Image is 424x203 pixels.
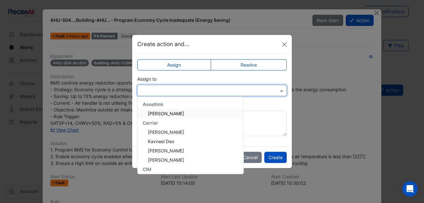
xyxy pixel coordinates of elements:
label: Assign to [137,76,157,82]
label: Resolve [211,59,287,70]
label: Assign [137,59,211,70]
button: Create [264,152,287,163]
span: CIM [143,166,151,172]
h5: Create action and... [137,40,189,48]
button: Cancel [239,152,262,163]
span: [PERSON_NAME] [148,111,184,116]
div: Options List [138,97,243,174]
span: [PERSON_NAME] [148,129,184,135]
div: Open Intercom Messenger [402,181,418,197]
span: Kavneel Deo [148,139,174,144]
span: Carrier [143,120,158,126]
span: Assetlink [143,101,163,107]
span: [PERSON_NAME] [148,157,184,163]
span: [PERSON_NAME] [148,148,184,153]
button: Close [280,40,289,49]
